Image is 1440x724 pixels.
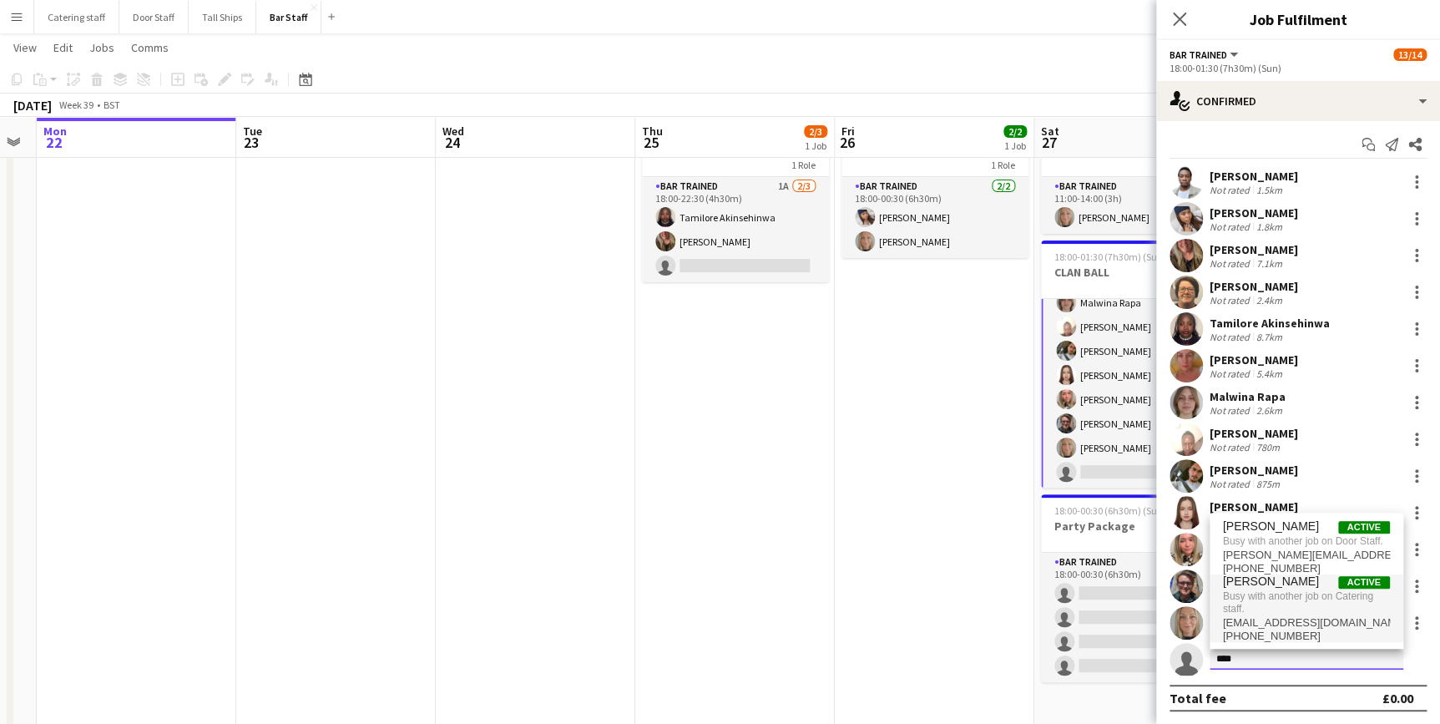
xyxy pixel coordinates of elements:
h3: CLAN BALL [1041,265,1228,280]
app-job-card: 18:00-01:30 (7h30m) (Sun)13/14CLAN BALL1 RoleTamilore Akinsehinwa[PERSON_NAME]Malwina Rapa[PERSON... [1041,240,1228,488]
app-job-card: 11:00-14:00 (3h)1/1AGM Lunch Nurses League1 RoleBar trained1/111:00-14:00 (3h)[PERSON_NAME] [1041,119,1228,234]
app-card-role: Bar trained1A2/318:00-22:30 (4h30m)Tamilore Akinsehinwa[PERSON_NAME] [642,177,829,282]
div: 5.4km [1253,367,1286,380]
span: Bar trained [1170,48,1227,61]
span: 13/14 [1393,48,1427,61]
div: Malwina Rapa [1210,389,1286,404]
div: [PERSON_NAME] [1210,426,1298,441]
div: £0.00 [1382,690,1413,706]
span: +4407741944337 [1223,562,1390,575]
app-card-role: Tamilore Akinsehinwa[PERSON_NAME]Malwina Rapa[PERSON_NAME][PERSON_NAME][PERSON_NAME][PERSON_NAME]... [1041,115,1228,490]
span: Week 39 [55,99,97,111]
a: View [7,37,43,58]
div: 18:00-01:30 (7h30m) (Sun) [1170,62,1427,74]
a: Comms [124,37,175,58]
span: Thu [642,124,663,139]
span: 18:00-00:30 (6h30m) (Sun) [1054,504,1166,517]
h3: Party Package [1041,519,1228,534]
div: Not rated [1210,367,1253,380]
div: Not rated [1210,184,1253,196]
div: 8.7km [1253,331,1286,343]
span: Busy with another job on Catering staff. [1223,589,1390,616]
span: 1 Role [791,159,816,171]
app-job-card: 18:00-00:30 (6h30m) (Sat)2/2Party Package1 RoleBar trained2/218:00-00:30 (6h30m)[PERSON_NAME][PER... [841,119,1028,258]
div: [DATE] [13,97,52,114]
span: 23 [240,133,262,152]
div: Tamilore Akinsehinwa [1210,316,1330,331]
button: Tall Ships [189,1,256,33]
span: Jobs [89,40,114,55]
button: Door Staff [119,1,189,33]
span: +447421127981 [1223,630,1390,643]
span: 26 [839,133,855,152]
span: Active [1338,576,1390,589]
div: Not rated [1210,257,1253,270]
div: 1.5km [1253,184,1286,196]
span: Effiong Joseph [1223,519,1319,534]
span: Wed [442,124,464,139]
div: [PERSON_NAME] [1210,169,1298,184]
a: Jobs [83,37,121,58]
span: Effie Papatolidou [1223,575,1319,589]
button: Bar trained [1170,48,1240,61]
div: BST [104,99,120,111]
span: Active [1338,521,1390,534]
app-job-card: 18:00-22:30 (4h30m)2/3[GEOGRAPHIC_DATA]1 RoleBar trained1A2/318:00-22:30 (4h30m)Tamilore Akinsehi... [642,119,829,282]
span: Fri [841,124,855,139]
div: 2.4km [1253,294,1286,306]
div: 1 Job [805,139,826,152]
div: 2.6km [1253,404,1286,417]
span: 2/2 [1003,125,1027,138]
app-job-card: 18:00-00:30 (6h30m) (Sun)0/4Party Package1 RoleBar trained0/418:00-00:30 (6h30m) [1041,494,1228,682]
span: 1 Role [991,159,1015,171]
span: View [13,40,37,55]
span: 27 [1038,133,1059,152]
div: [PERSON_NAME] [1210,205,1298,220]
div: 7.1km [1253,257,1286,270]
div: [PERSON_NAME] [1210,279,1298,294]
h3: Job Fulfilment [1156,8,1440,30]
span: 22 [41,133,67,152]
span: Busy with another job on Door Staff. [1223,534,1390,549]
div: [PERSON_NAME] [1210,242,1298,257]
div: [PERSON_NAME] [1210,352,1298,367]
span: Comms [131,40,169,55]
span: 2/3 [804,125,827,138]
button: Bar Staff [256,1,321,33]
div: Total fee [1170,690,1226,706]
div: [PERSON_NAME] [1210,463,1298,478]
span: Mon [43,124,67,139]
button: Catering staff [34,1,119,33]
app-card-role: Bar trained0/418:00-00:30 (6h30m) [1041,553,1228,682]
div: Not rated [1210,220,1253,233]
app-card-role: Bar trained1/111:00-14:00 (3h)[PERSON_NAME] [1041,177,1228,234]
div: Confirmed [1156,81,1440,121]
div: 875m [1253,478,1283,490]
span: joseph.effiong.d@gmail.com [1223,549,1390,562]
div: 1.8km [1253,220,1286,233]
div: 780m [1253,441,1283,453]
span: 25 [639,133,663,152]
div: Not rated [1210,331,1253,343]
div: 1 Job [1004,139,1026,152]
a: Edit [47,37,79,58]
span: Sat [1041,124,1059,139]
div: [PERSON_NAME] [1210,499,1298,514]
span: 18:00-01:30 (7h30m) (Sun) [1054,251,1166,263]
div: Not rated [1210,478,1253,490]
span: 24 [440,133,464,152]
div: Not rated [1210,294,1253,306]
span: epapatolidou@aberdeencity.gov.uk [1223,616,1390,630]
span: Edit [53,40,73,55]
span: Tue [243,124,262,139]
app-card-role: Bar trained2/218:00-00:30 (6h30m)[PERSON_NAME][PERSON_NAME] [841,177,1028,258]
div: Not rated [1210,441,1253,453]
div: Not rated [1210,404,1253,417]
